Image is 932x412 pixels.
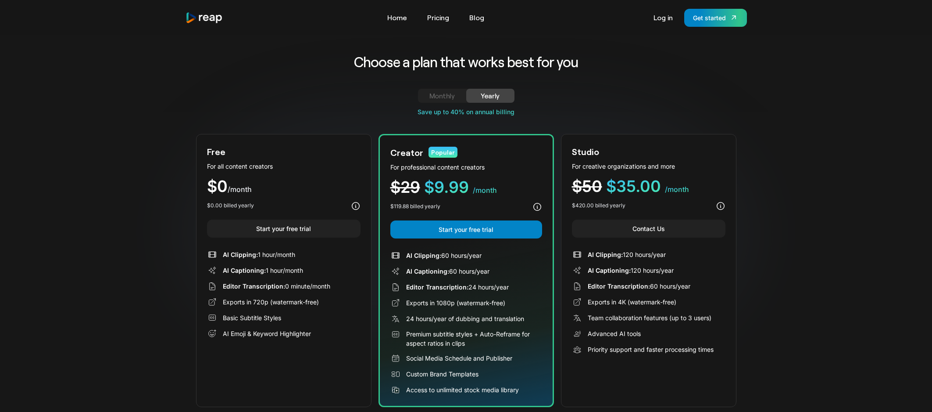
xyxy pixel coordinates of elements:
div: Creator [390,146,423,159]
div: Popular [429,147,457,158]
span: AI Captioning: [588,267,631,274]
div: AI Emoji & Keyword Highlighter [223,329,311,338]
h2: Choose a plan that works best for you [285,53,647,71]
div: Studio [572,145,599,158]
a: Start your free trial [390,220,542,239]
div: 1 hour/month [223,266,303,275]
a: Log in [649,11,677,25]
div: 120 hours/year [588,266,674,275]
a: Get started [684,9,747,27]
div: Yearly [477,90,504,101]
span: $50 [572,177,602,196]
div: $0 [207,178,361,195]
div: Basic Subtitle Styles [223,313,281,322]
div: $119.88 billed yearly [390,202,440,210]
span: AI Clipping: [588,251,623,258]
span: /month [228,185,252,194]
div: Exports in 4K (watermark-free) [588,297,676,307]
div: For creative organizations and more [572,162,725,171]
span: /month [473,186,497,195]
div: 120 hours/year [588,250,666,259]
span: Editor Transcription: [223,282,285,290]
div: 60 hours/year [406,251,482,260]
span: $29 [390,177,420,197]
div: 60 hours/year [406,267,489,276]
span: AI Clipping: [223,251,258,258]
a: home [186,12,223,24]
a: Contact Us [572,220,725,238]
div: Access to unlimited stock media library [406,385,519,394]
span: /month [665,185,689,194]
span: Editor Transcription: [588,282,650,290]
a: Pricing [423,11,454,25]
div: $420.00 billed yearly [572,202,625,210]
div: Monthly [429,90,456,101]
span: Editor Transcription: [406,283,468,291]
span: AI Clipping: [406,252,441,259]
span: $9.99 [424,177,469,197]
div: Exports in 1080p (watermark-free) [406,298,505,307]
a: Home [383,11,411,25]
div: Free [207,145,225,158]
div: For professional content creators [390,163,542,172]
span: $35.00 [606,177,661,196]
div: 1 hour/month [223,250,295,259]
div: 60 hours/year [588,282,690,291]
span: AI Captioning: [406,267,449,275]
div: Team collaboration features (up to 3 users) [588,313,711,322]
div: 0 minute/month [223,282,330,291]
a: Blog [465,11,489,25]
div: Exports in 720p (watermark-free) [223,297,319,307]
img: reap logo [186,12,223,24]
div: 24 hours/year [406,282,509,292]
div: Social Media Schedule and Publisher [406,354,512,363]
div: 24 hours/year of dubbing and translation [406,314,524,323]
span: AI Captioning: [223,267,266,274]
a: Start your free trial [207,220,361,238]
div: Save up to 40% on annual billing [196,107,736,116]
div: Get started [693,13,726,22]
div: Priority support and faster processing times [588,345,714,354]
div: Advanced AI tools [588,329,641,338]
div: Premium subtitle styles + Auto-Reframe for aspect ratios in clips [406,329,542,348]
div: $0.00 billed yearly [207,202,254,210]
div: For all content creators [207,162,361,171]
div: Custom Brand Templates [406,369,478,379]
